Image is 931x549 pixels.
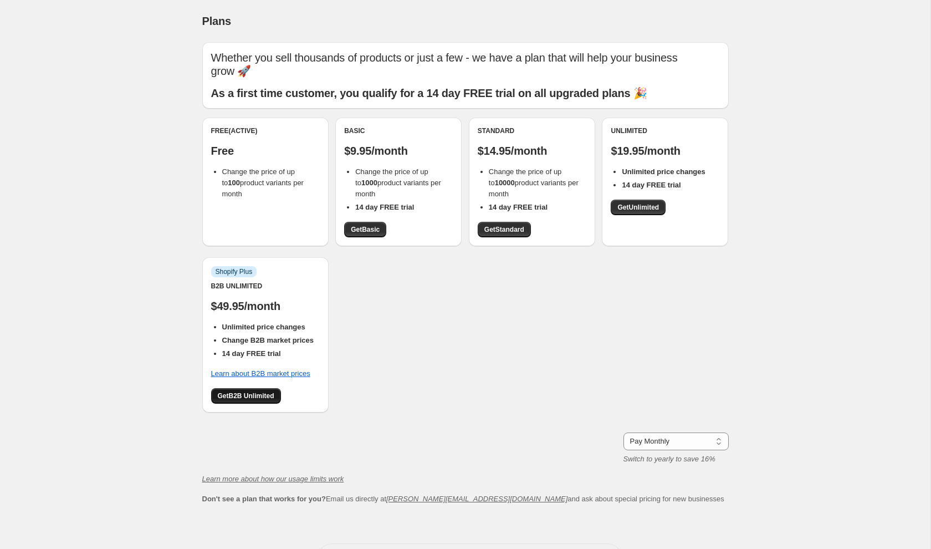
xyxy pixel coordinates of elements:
span: Change the price of up to product variants per month [489,167,579,198]
b: Don't see a plan that works for you? [202,495,326,503]
p: $49.95/month [211,299,320,313]
div: Unlimited [611,126,719,135]
b: 14 day FREE trial [622,181,681,189]
a: GetStandard [478,222,531,237]
a: GetUnlimited [611,200,666,215]
span: Email us directly at and ask about special pricing for new businesses [202,495,724,503]
p: Free [211,144,320,157]
b: 14 day FREE trial [355,203,414,211]
b: 100 [228,179,240,187]
div: Standard [478,126,586,135]
i: Switch to yearly to save 16% [623,455,715,463]
a: Learn about B2B market prices [211,369,310,378]
b: 14 day FREE trial [489,203,548,211]
a: [PERSON_NAME][EMAIL_ADDRESS][DOMAIN_NAME] [386,495,567,503]
span: Get B2B Unlimited [218,392,274,400]
div: Free (Active) [211,126,320,135]
b: As a first time customer, you qualify for a 14 day FREE trial on all upgraded plans 🎉 [211,87,647,99]
span: Get Unlimited [617,203,659,212]
p: Whether you sell thousands of products or just a few - we have a plan that will help your busines... [211,51,720,78]
b: 1000 [361,179,377,187]
span: Change the price of up to product variants per month [222,167,304,198]
p: $14.95/month [478,144,586,157]
span: Shopify Plus [216,267,253,276]
span: Get Basic [351,225,380,234]
div: Basic [344,126,453,135]
span: Plans [202,15,231,27]
span: Get Standard [484,225,524,234]
div: B2B Unlimited [211,282,320,291]
b: Unlimited price changes [222,323,305,331]
b: Change B2B market prices [222,336,314,344]
b: Unlimited price changes [622,167,705,176]
a: GetB2B Unlimited [211,388,281,404]
a: Learn more about how our usage limits work [202,475,344,483]
span: Change the price of up to product variants per month [355,167,441,198]
b: 10000 [495,179,515,187]
a: GetBasic [344,222,386,237]
p: $19.95/month [611,144,719,157]
b: 14 day FREE trial [222,349,281,358]
p: $9.95/month [344,144,453,157]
